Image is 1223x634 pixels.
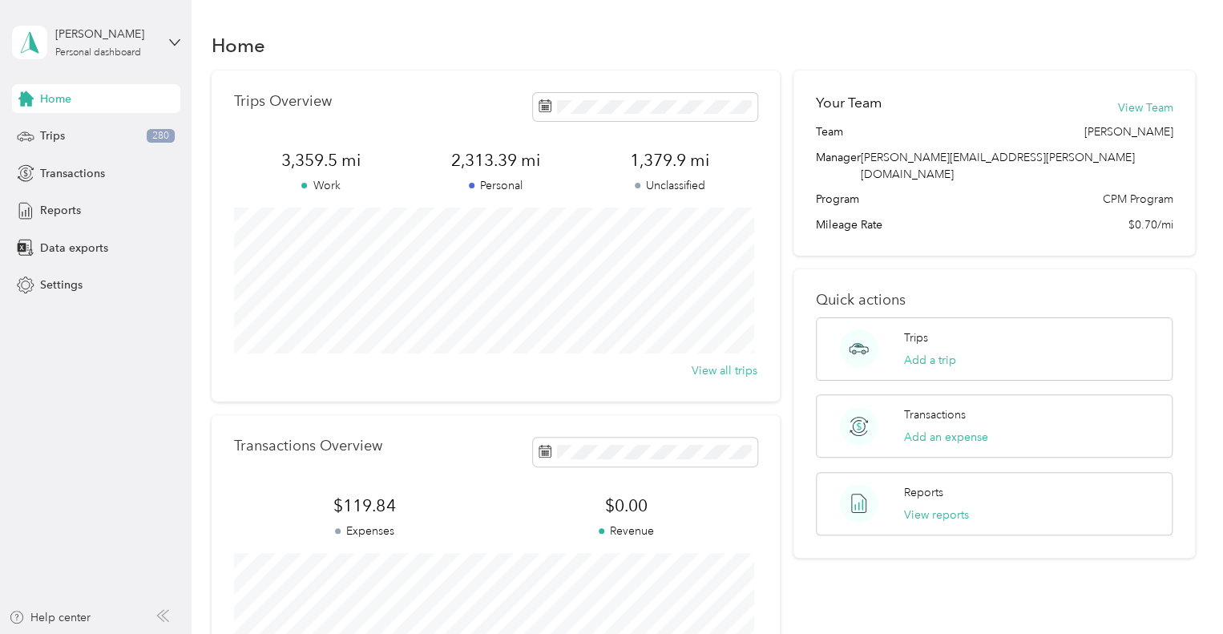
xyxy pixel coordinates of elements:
[234,177,409,194] p: Work
[408,177,583,194] p: Personal
[904,406,966,423] p: Transactions
[1128,216,1173,233] span: $0.70/mi
[234,523,495,539] p: Expenses
[40,165,105,182] span: Transactions
[495,523,757,539] p: Revenue
[816,93,882,113] h2: Your Team
[816,292,1173,309] p: Quick actions
[1084,123,1173,140] span: [PERSON_NAME]
[55,48,141,58] div: Personal dashboard
[861,151,1135,181] span: [PERSON_NAME][EMAIL_ADDRESS][PERSON_NAME][DOMAIN_NAME]
[212,37,265,54] h1: Home
[1117,99,1173,116] button: View Team
[816,149,861,183] span: Manager
[55,26,155,42] div: [PERSON_NAME]
[583,149,757,172] span: 1,379.9 mi
[40,127,65,144] span: Trips
[40,202,81,219] span: Reports
[40,240,108,256] span: Data exports
[904,329,928,346] p: Trips
[147,129,175,143] span: 280
[234,93,332,110] p: Trips Overview
[234,495,495,517] span: $119.84
[40,91,71,107] span: Home
[904,429,988,446] button: Add an expense
[816,191,859,208] span: Program
[1102,191,1173,208] span: CPM Program
[40,277,83,293] span: Settings
[234,438,382,454] p: Transactions Overview
[583,177,757,194] p: Unclassified
[234,149,409,172] span: 3,359.5 mi
[9,609,91,626] button: Help center
[692,362,757,379] button: View all trips
[904,352,956,369] button: Add a trip
[408,149,583,172] span: 2,313.39 mi
[1133,544,1223,634] iframe: Everlance-gr Chat Button Frame
[904,484,943,501] p: Reports
[816,216,882,233] span: Mileage Rate
[495,495,757,517] span: $0.00
[816,123,843,140] span: Team
[904,507,969,523] button: View reports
